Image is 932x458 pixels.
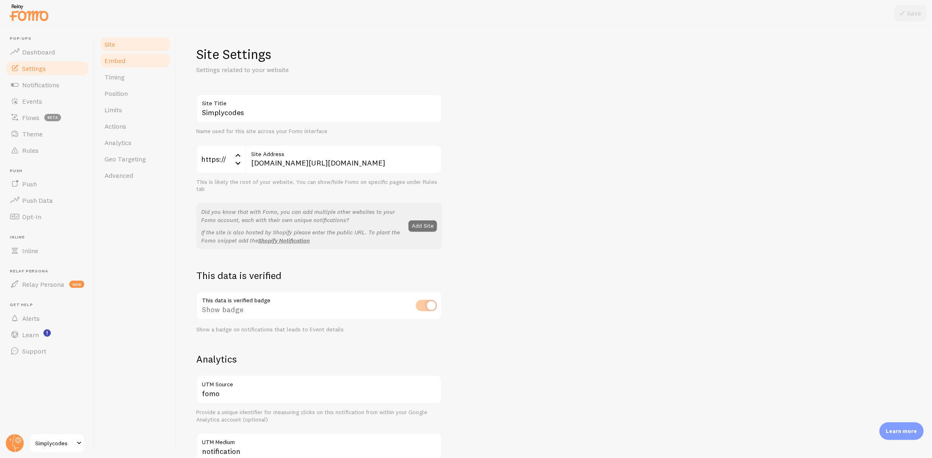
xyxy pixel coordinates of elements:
[22,64,46,73] span: Settings
[100,85,171,102] a: Position
[22,347,46,355] span: Support
[29,433,85,453] a: Simplycodes
[5,310,89,326] a: Alerts
[100,69,171,85] a: Timing
[10,235,89,240] span: Inline
[100,102,171,118] a: Limits
[196,375,442,389] label: UTM Source
[104,40,115,48] span: Site
[196,145,245,174] div: https://
[22,97,42,105] span: Events
[196,94,442,108] label: Site Title
[258,237,310,244] a: Shopify Notification
[104,155,146,163] span: Geo Targeting
[104,89,128,97] span: Position
[196,128,442,135] div: Name used for this site across your Fomo interface
[10,269,89,274] span: Relay Persona
[196,433,442,447] label: UTM Medium
[43,329,51,337] svg: <p>Watch New Feature Tutorials!</p>
[196,65,393,75] p: Settings related to your website
[5,109,89,126] a: Flows beta
[22,146,39,154] span: Rules
[22,247,38,255] span: Inline
[5,343,89,359] a: Support
[100,134,171,151] a: Analytics
[5,243,89,259] a: Inline
[880,422,924,440] div: Learn more
[201,228,404,245] p: If the site is also hosted by Shopify please enter the public URL. To plant the Fomo snippet add the
[104,106,122,114] span: Limits
[5,176,89,192] a: Push
[245,145,442,159] label: Site Address
[22,314,40,322] span: Alerts
[5,276,89,292] a: Relay Persona new
[22,180,37,188] span: Push
[22,213,41,221] span: Opt-In
[245,145,442,174] input: myhonestcompany.com
[22,130,43,138] span: Theme
[100,167,171,184] a: Advanced
[10,168,89,174] span: Push
[22,196,53,204] span: Push Data
[22,113,39,122] span: Flows
[100,52,171,69] a: Embed
[201,208,404,224] p: Did you know that with Fomo, you can add multiple other websites to your Fomo account, each with ...
[104,73,125,81] span: Timing
[22,81,59,89] span: Notifications
[5,126,89,142] a: Theme
[10,302,89,308] span: Get Help
[196,353,442,365] h2: Analytics
[5,44,89,60] a: Dashboard
[196,269,442,282] h2: This data is verified
[408,220,437,232] button: Add Site
[196,46,442,63] h1: Site Settings
[5,192,89,209] a: Push Data
[104,138,132,147] span: Analytics
[69,281,84,288] span: new
[10,36,89,41] span: Pop-ups
[22,48,55,56] span: Dashboard
[9,2,50,23] img: fomo-relay-logo-orange.svg
[886,427,917,435] p: Learn more
[35,438,74,448] span: Simplycodes
[196,409,442,423] div: Provide a unique identifier for measuring clicks on this notification from within your Google Ana...
[5,60,89,77] a: Settings
[5,326,89,343] a: Learn
[100,151,171,167] a: Geo Targeting
[5,93,89,109] a: Events
[5,77,89,93] a: Notifications
[100,118,171,134] a: Actions
[104,171,133,179] span: Advanced
[44,114,61,121] span: beta
[22,280,64,288] span: Relay Persona
[5,142,89,159] a: Rules
[5,209,89,225] a: Opt-In
[196,179,442,193] div: This is likely the root of your website. You can show/hide Fomo on specific pages under Rules tab
[104,57,125,65] span: Embed
[104,122,126,130] span: Actions
[22,331,39,339] span: Learn
[100,36,171,52] a: Site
